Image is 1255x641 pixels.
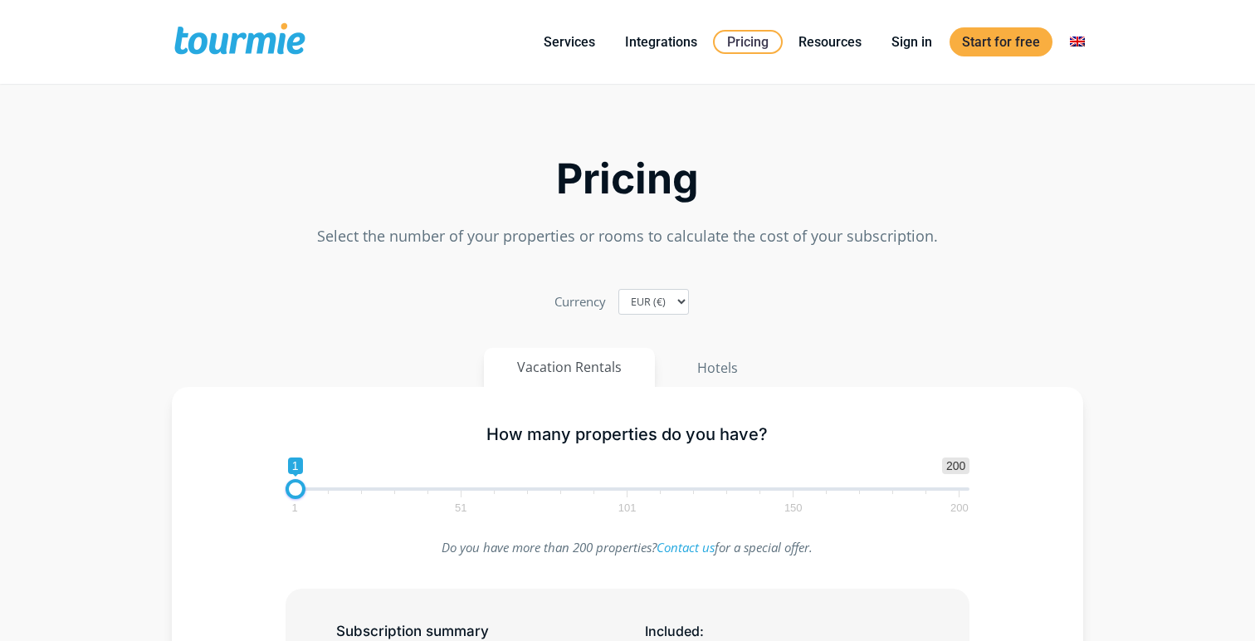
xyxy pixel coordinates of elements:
p: Do you have more than 200 properties? for a special offer. [286,536,970,559]
span: 200 [942,458,969,474]
a: Services [531,32,608,52]
a: Switch to [1057,32,1097,52]
a: Contact us [657,539,715,555]
span: 150 [782,504,805,511]
span: 101 [616,504,639,511]
a: Resources [786,32,874,52]
p: Select the number of your properties or rooms to calculate the cost of your subscription. [172,225,1083,247]
a: Start for free [950,27,1052,56]
h5: How many properties do you have? [286,424,970,445]
span: 1 [289,504,300,511]
a: Pricing [713,30,783,54]
label: Currency [554,291,606,313]
span: 1 [288,458,303,474]
a: Integrations [613,32,710,52]
h2: Pricing [172,159,1083,198]
span: 51 [452,504,469,511]
span: 200 [948,504,971,511]
span: Included [645,623,700,639]
button: Vacation Rentals [484,348,655,387]
a: Sign in [879,32,945,52]
button: Hotels [663,348,772,388]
